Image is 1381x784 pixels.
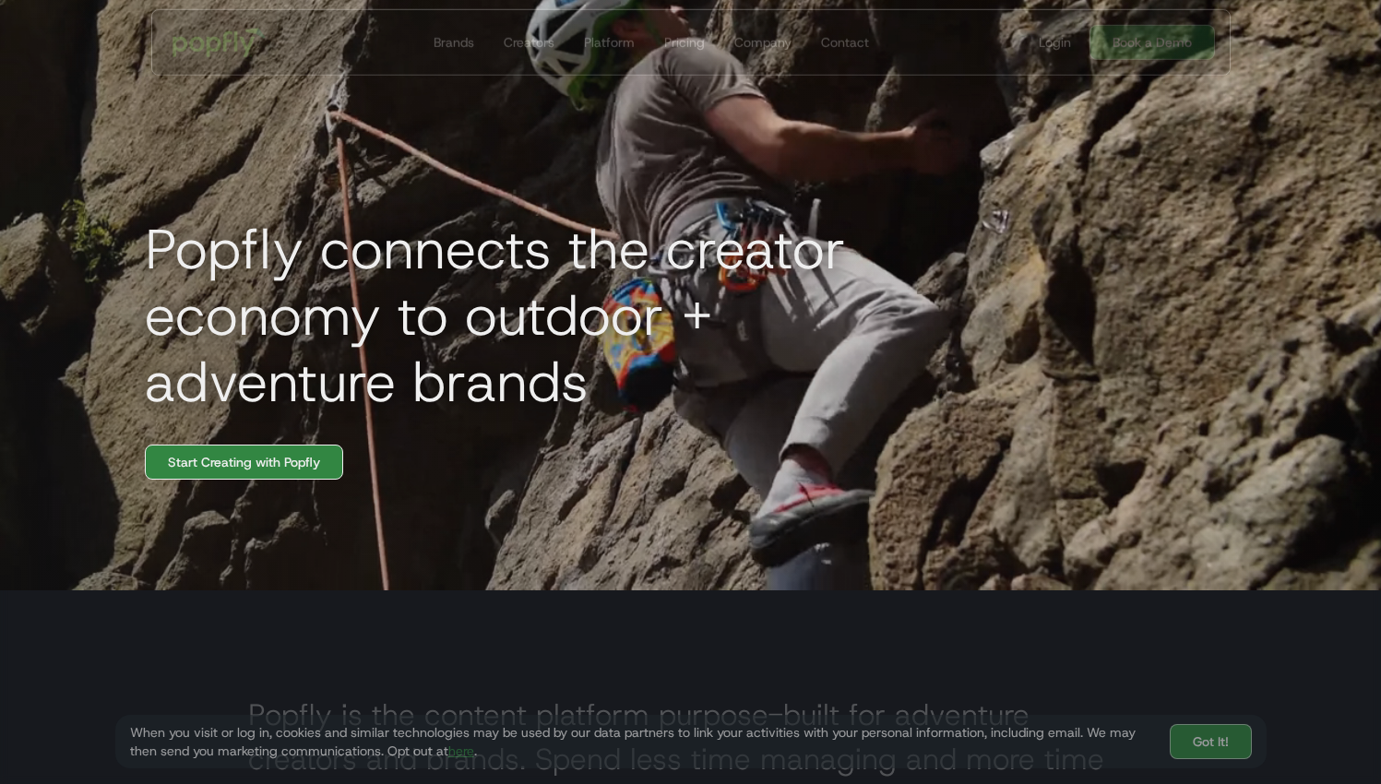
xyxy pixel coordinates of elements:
a: Platform [576,10,641,75]
a: Brands [425,10,481,75]
a: Login [1031,33,1078,52]
div: Creators [503,33,554,52]
div: Login [1039,33,1071,52]
h1: Popfly connects the creator economy to outdoor + adventure brands [130,216,960,415]
div: When you visit or log in, cookies and similar technologies may be used by our data partners to li... [130,723,1155,760]
a: home [160,15,279,70]
div: Company [733,33,791,52]
a: Start Creating with Popfly [145,445,343,480]
a: Company [726,10,798,75]
div: Brands [433,33,473,52]
a: Book a Demo [1089,25,1215,60]
a: Contact [813,10,875,75]
a: Got It! [1170,724,1252,759]
div: Pricing [663,33,704,52]
a: here [448,742,474,759]
div: Contact [820,33,868,52]
a: Pricing [656,10,711,75]
div: Platform [583,33,634,52]
a: Creators [495,10,561,75]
